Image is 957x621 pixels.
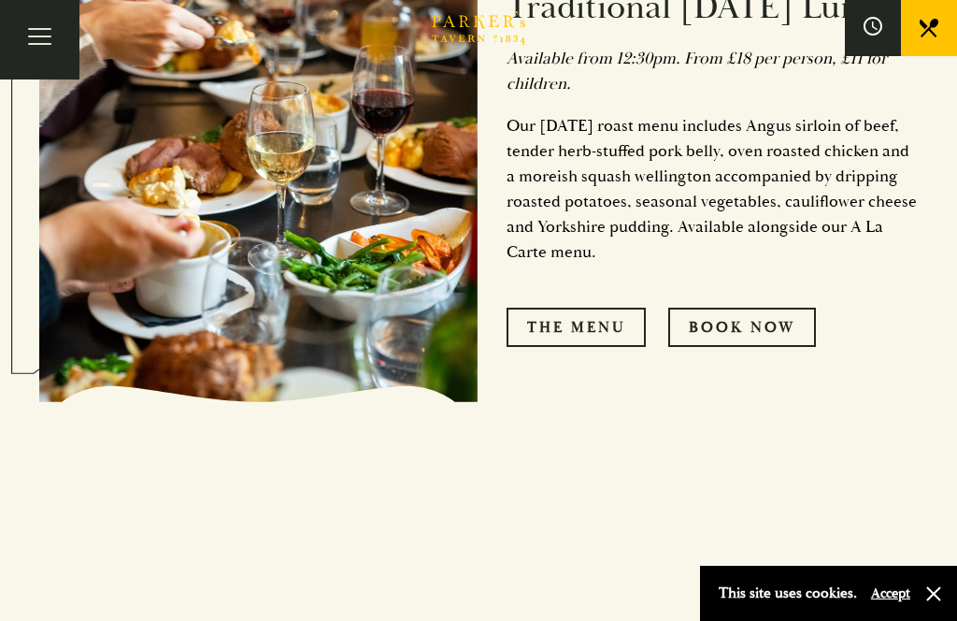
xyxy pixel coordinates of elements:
button: Accept [871,585,910,602]
p: Our [DATE] roast menu includes Angus sirloin of beef, tender herb-stuffed pork belly, oven roaste... [507,113,918,265]
a: The Menu [507,308,646,347]
em: Available from 12:30pm. From £18 per person [507,48,832,69]
button: Close and accept [924,585,943,603]
a: Book Now [668,308,816,347]
p: This site uses cookies. [719,580,857,607]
